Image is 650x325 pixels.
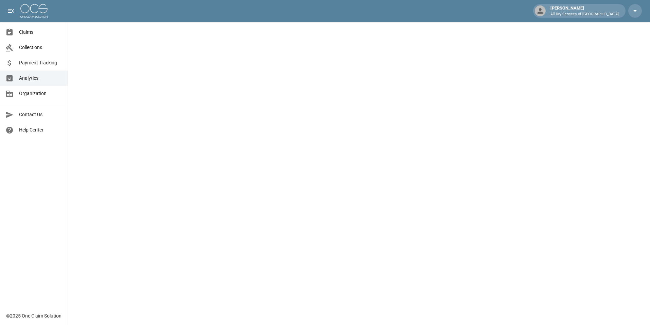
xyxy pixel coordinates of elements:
p: All Dry Services of [GEOGRAPHIC_DATA] [550,12,619,17]
span: Help Center [19,126,62,134]
div: [PERSON_NAME] [548,5,621,17]
button: open drawer [4,4,18,18]
span: Organization [19,90,62,97]
iframe: Embedded Dashboard [68,22,650,323]
span: Payment Tracking [19,59,62,66]
span: Analytics [19,75,62,82]
span: Collections [19,44,62,51]
img: ocs-logo-white-transparent.png [20,4,48,18]
span: Claims [19,29,62,36]
div: © 2025 One Claim Solution [6,312,62,319]
span: Contact Us [19,111,62,118]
